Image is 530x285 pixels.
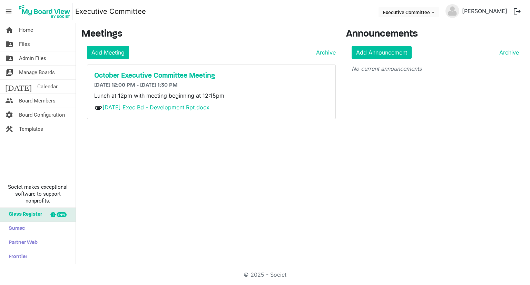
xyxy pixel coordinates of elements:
[5,80,32,94] span: [DATE]
[352,46,412,59] a: Add Announcement
[445,4,459,18] img: no-profile-picture.svg
[5,23,13,37] span: home
[5,208,42,222] span: Glass Register
[5,94,13,108] span: people
[17,3,72,20] img: My Board View Logo
[5,236,38,250] span: Partner Web
[313,48,336,57] a: Archive
[19,66,55,79] span: Manage Boards
[5,37,13,51] span: folder_shared
[19,108,65,122] span: Board Configuration
[5,222,25,236] span: Sumac
[94,82,328,89] h6: [DATE] 12:00 PM - [DATE] 1:30 PM
[17,3,75,20] a: My Board View Logo
[94,91,328,100] p: Lunch at 12pm with meeting beginning at 12:15pm
[37,80,58,94] span: Calendar
[459,4,510,18] a: [PERSON_NAME]
[5,122,13,136] span: construction
[379,7,439,17] button: Executive Committee dropdownbutton
[510,4,524,19] button: logout
[3,184,72,204] span: Societ makes exceptional software to support nonprofits.
[19,51,46,65] span: Admin Files
[244,271,286,278] a: © 2025 - Societ
[5,66,13,79] span: switch_account
[94,104,102,112] span: attachment
[87,46,129,59] a: Add Meeting
[19,122,43,136] span: Templates
[94,72,328,80] a: October Executive Committee Meeting
[346,29,525,40] h3: Announcements
[19,94,56,108] span: Board Members
[2,5,15,18] span: menu
[19,37,30,51] span: Files
[497,48,519,57] a: Archive
[75,4,146,18] a: Executive Committee
[102,104,209,111] a: [DATE] Exec Bd - Development Rpt.docx
[19,23,33,37] span: Home
[81,29,336,40] h3: Meetings
[5,51,13,65] span: folder_shared
[57,212,67,217] div: new
[352,65,519,73] p: No current announcements
[5,250,27,264] span: Frontier
[5,108,13,122] span: settings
